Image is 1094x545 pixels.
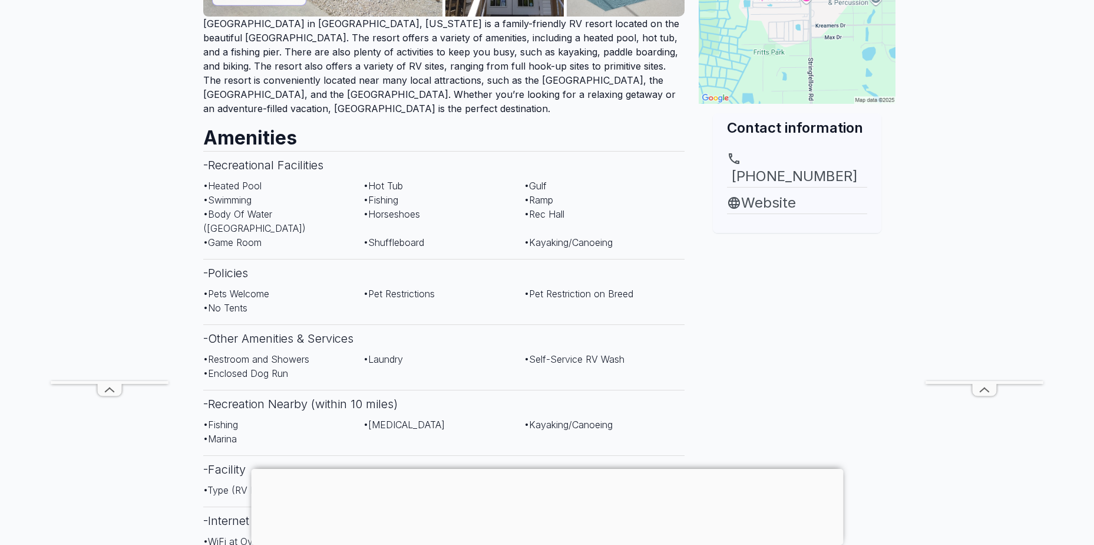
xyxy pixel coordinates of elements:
span: • Enclosed Dog Run [203,367,288,379]
h3: - Other Amenities & Services [203,324,685,352]
h2: Contact information [727,118,867,137]
span: • Pets Welcome [203,288,269,300]
iframe: Advertisement [926,27,1043,381]
span: • Kayaking/Canoeing [524,419,613,431]
span: • Game Room [203,237,262,248]
span: • Kayaking/Canoeing [524,237,613,248]
iframe: Advertisement [699,233,895,380]
h3: - Recreational Facilities [203,151,685,179]
span: • Ramp [524,194,553,206]
span: • Heated Pool [203,180,262,192]
span: • Pet Restriction on Breed [524,288,633,300]
span: • Pet Restrictions [363,288,435,300]
span: • Gulf [524,180,547,192]
h2: Amenities [203,116,685,151]
span: • Hot Tub [363,180,403,192]
span: • No Tents [203,302,247,314]
span: • Type (RV Park) [203,484,273,496]
p: [GEOGRAPHIC_DATA] in [GEOGRAPHIC_DATA], [US_STATE] is a family-friendly RV resort located on the ... [203,17,685,116]
span: • Laundry [363,353,403,365]
a: Website [727,192,867,214]
iframe: Advertisement [251,469,843,542]
span: • Fishing [203,419,238,431]
a: [PHONE_NUMBER] [727,152,867,187]
span: • Rec Hall [524,208,564,220]
span: • Swimming [203,194,252,206]
span: • Marina [203,433,237,445]
span: • Self-Service RV Wash [524,353,624,365]
span: • [MEDICAL_DATA] [363,419,445,431]
span: • Body Of Water ([GEOGRAPHIC_DATA]) [203,208,306,234]
h3: - Recreation Nearby (within 10 miles) [203,390,685,418]
span: • Shuffleboard [363,237,424,248]
span: • Horseshoes [363,208,420,220]
h3: - Internet [203,507,685,534]
iframe: Advertisement [51,27,168,381]
span: • Fishing [363,194,398,206]
span: • Restroom and Showers [203,353,309,365]
h3: - Policies [203,259,685,287]
h3: - Facility [203,455,685,483]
